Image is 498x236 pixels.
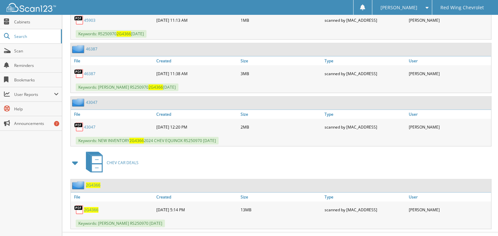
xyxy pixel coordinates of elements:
[74,122,84,132] img: PDF.png
[74,205,84,215] img: PDF.png
[155,120,239,133] div: [DATE] 12:20 PM
[14,121,59,126] span: Announcements
[72,45,86,53] img: folder2.png
[14,34,58,39] span: Search
[86,100,97,105] a: 43047
[86,182,100,188] a: 2G4366
[84,71,95,76] a: 46387
[84,207,98,213] a: 2G4366
[74,15,84,25] img: PDF.png
[407,110,491,119] a: User
[239,67,323,80] div: 3MB
[14,19,59,25] span: Cabinets
[323,203,407,216] div: scanned by [MAC_ADDRESS]
[155,14,239,27] div: [DATE] 11:13 AM
[129,138,144,143] span: 2G4366
[14,63,59,68] span: Reminders
[14,106,59,112] span: Help
[407,67,491,80] div: [PERSON_NAME]
[407,192,491,201] a: User
[76,220,165,227] span: Keywords: [PERSON_NAME] RS250970 [DATE]
[84,124,95,130] a: 43047
[323,67,407,80] div: scanned by [MAC_ADDRESS]
[155,203,239,216] div: [DATE] 5:14 PM
[72,181,86,189] img: folder2.png
[14,48,59,54] span: Scan
[14,92,54,97] span: User Reports
[407,120,491,133] div: [PERSON_NAME]
[239,192,323,201] a: Size
[407,14,491,27] div: [PERSON_NAME]
[407,56,491,65] a: User
[407,203,491,216] div: [PERSON_NAME]
[239,56,323,65] a: Size
[323,110,407,119] a: Type
[155,56,239,65] a: Created
[76,137,219,144] span: Keywords: NEW INVENTORY 2024 CHEV EQUINOX RS250970 [DATE]
[239,14,323,27] div: 1MB
[71,56,155,65] a: File
[323,120,407,133] div: scanned by [MAC_ADDRESS]
[239,203,323,216] div: 13MB
[155,192,239,201] a: Created
[148,84,163,90] span: 2G4366
[84,17,95,23] a: 45903
[107,160,139,165] span: CHEV CAR DEALS
[72,98,86,106] img: folder2.png
[76,83,178,91] span: Keywords: [PERSON_NAME] RS250970 [DATE]
[323,56,407,65] a: Type
[74,69,84,78] img: PDF.png
[54,121,59,126] div: 7
[440,6,484,10] span: Red Wing Chevrolet
[117,31,131,37] span: 2G4366
[71,192,155,201] a: File
[86,46,97,52] a: 46387
[14,77,59,83] span: Bookmarks
[323,192,407,201] a: Type
[380,6,417,10] span: [PERSON_NAME]
[239,120,323,133] div: 2MB
[76,30,146,38] span: Keywords: RS250970 [DATE]
[7,3,56,12] img: scan123-logo-white.svg
[71,110,155,119] a: File
[155,67,239,80] div: [DATE] 11:38 AM
[239,110,323,119] a: Size
[323,14,407,27] div: scanned by [MAC_ADDRESS]
[82,150,139,176] a: CHEV CAR DEALS
[155,110,239,119] a: Created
